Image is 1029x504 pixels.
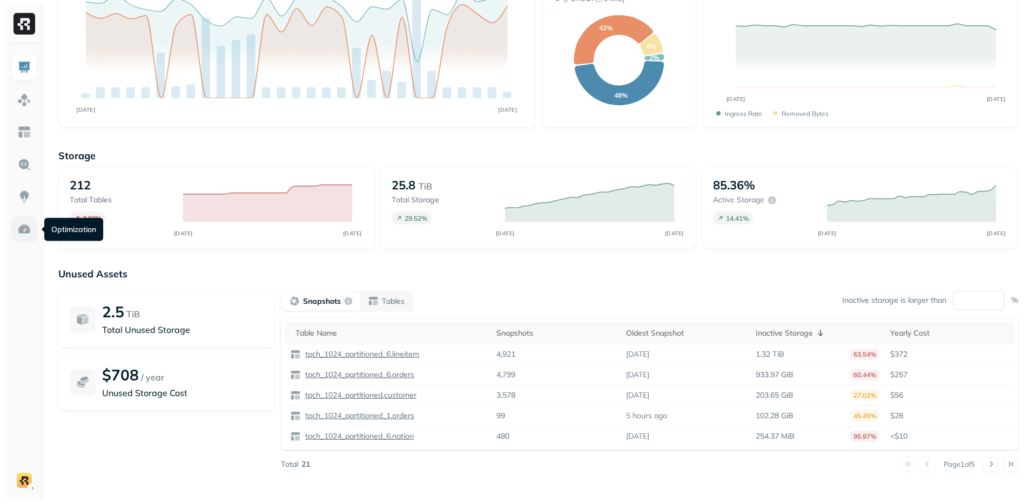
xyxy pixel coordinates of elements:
p: TiB [419,180,432,193]
p: Total tables [70,195,172,205]
p: 99 [496,411,505,421]
div: Yearly Cost [890,328,1009,338]
p: 85.36% [713,178,755,193]
p: Unused Assets [58,268,1018,280]
p: 45.45% [850,410,879,421]
p: TiB [126,308,140,321]
img: table [290,431,301,442]
p: 4,921 [496,349,515,359]
div: Optimization [44,218,103,241]
p: 480 [496,431,509,441]
p: tpch_1024_partitioned_6.nation [303,431,414,441]
p: Inactive Storage [756,328,813,338]
img: Query Explorer [17,158,31,172]
div: Table Name [295,328,486,338]
p: $28 [890,411,1009,421]
p: 25.8 [392,178,415,193]
p: 5 hours ago [626,411,667,421]
p: 254.37 MiB [756,431,795,441]
img: table [290,370,301,380]
p: Storage [58,149,1018,162]
tspan: [DATE] [343,230,362,237]
img: table [290,349,301,360]
img: Ryft [14,13,35,35]
p: % [1011,295,1018,305]
p: $708 [102,365,139,384]
p: Tables [382,296,405,307]
a: tpch_1024_partitioned_6.nation [301,431,414,441]
div: Snapshots [496,328,615,338]
p: $372 [890,349,1009,359]
a: tpch_1024_partitioned.customer [301,390,416,400]
p: Ingress Rate [725,110,762,118]
p: Unused Storage Cost [102,386,263,399]
p: 29.52 % [405,214,427,222]
tspan: [DATE] [664,230,683,237]
img: Dashboard [17,60,31,74]
a: tpch_1024_partitioned_6.lineitem [301,349,419,359]
p: tpch_1024_partitioned_6.lineitem [303,349,419,359]
tspan: [DATE] [76,106,95,113]
p: tpch_1024_partitioned_6.orders [303,370,414,380]
p: 21 [301,459,310,469]
p: Page 1 of 5 [944,459,975,469]
text: 48% [614,91,627,99]
p: 212 [70,178,91,193]
p: Inactive storage is larger than [842,295,946,305]
p: 3.92 % [83,214,102,222]
p: Removed bytes [782,110,829,118]
p: Active storage [713,195,764,205]
tspan: [DATE] [495,230,514,237]
p: 60.44% [850,369,879,380]
p: [DATE] [626,390,649,400]
img: Optimization [17,222,31,236]
div: Oldest Snapshot [626,328,745,338]
p: [DATE] [626,431,649,441]
img: table [290,411,301,421]
tspan: [DATE] [986,96,1005,103]
p: 4,799 [496,370,515,380]
tspan: [DATE] [498,106,517,113]
img: Asset Explorer [17,125,31,139]
p: 95.97% [850,431,879,442]
p: 2.5 [102,302,124,321]
p: 933.97 GiB [756,370,793,380]
p: Total [281,459,298,469]
p: Snapshots [303,296,341,307]
p: 27.02% [850,390,879,401]
text: 2% [649,53,659,62]
p: 63.54% [850,349,879,360]
p: 1.32 TiB [756,349,784,359]
a: tpch_1024_partitioned_6.orders [301,370,414,380]
p: tpch_1024_partitioned.customer [303,390,416,400]
p: 203.65 GiB [756,390,793,400]
tspan: [DATE] [986,230,1005,237]
img: demo [17,473,32,488]
p: <$10 [890,431,1009,441]
img: Insights [17,190,31,204]
text: 42% [598,24,612,32]
p: $56 [890,390,1009,400]
p: tpch_1024_partitioned_1.orders [303,411,414,421]
p: 3,578 [496,390,515,400]
a: tpch_1024_partitioned_1.orders [301,411,414,421]
p: 102.28 GiB [756,411,793,421]
text: 8% [646,42,656,50]
p: Total storage [392,195,494,205]
tspan: [DATE] [174,230,193,237]
tspan: [DATE] [817,230,836,237]
p: [DATE] [626,370,649,380]
p: [DATE] [626,349,649,359]
p: Total Unused Storage [102,323,263,336]
p: 14.41 % [726,214,749,222]
img: Assets [17,93,31,107]
p: / year [141,371,164,384]
img: table [290,390,301,401]
tspan: [DATE] [726,96,745,103]
p: $257 [890,370,1009,380]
